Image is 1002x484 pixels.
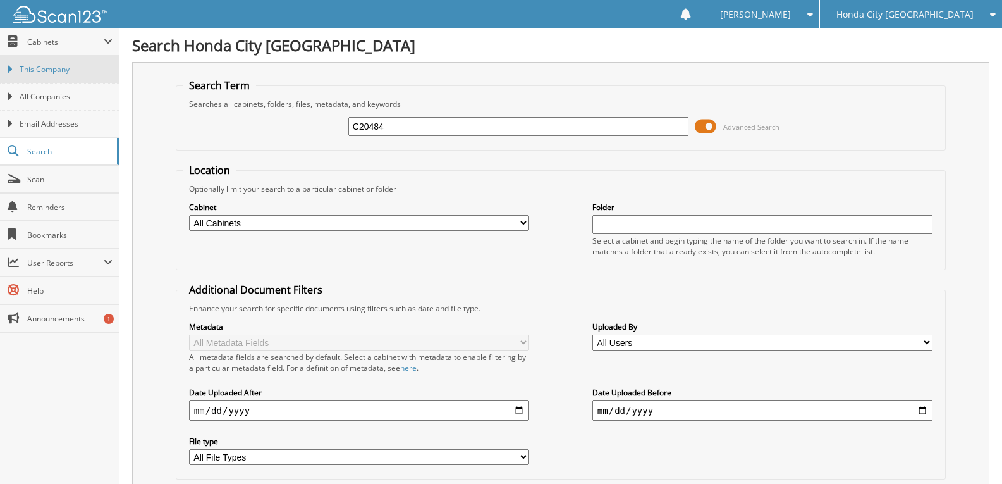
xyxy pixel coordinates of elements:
span: Honda City [GEOGRAPHIC_DATA] [836,11,974,18]
span: User Reports [27,258,104,268]
span: Cabinets [27,37,104,47]
input: start [189,400,529,421]
div: All metadata fields are searched by default. Select a cabinet with metadata to enable filtering b... [189,352,529,373]
label: Date Uploaded After [189,387,529,398]
label: Folder [592,202,932,213]
legend: Location [183,163,236,177]
label: Cabinet [189,202,529,213]
a: here [400,363,417,373]
span: [PERSON_NAME] [720,11,791,18]
div: Optionally limit your search to a particular cabinet or folder [183,183,939,194]
legend: Search Term [183,78,256,92]
span: All Companies [20,91,113,102]
span: Search [27,146,111,157]
span: Advanced Search [723,122,779,132]
span: Reminders [27,202,113,213]
span: This Company [20,64,113,75]
span: Help [27,285,113,296]
span: Announcements [27,313,113,324]
label: Uploaded By [592,321,932,332]
span: Bookmarks [27,230,113,240]
label: Date Uploaded Before [592,387,932,398]
div: Searches all cabinets, folders, files, metadata, and keywords [183,99,939,109]
div: Enhance your search for specific documents using filters such as date and file type. [183,303,939,314]
legend: Additional Document Filters [183,283,329,297]
input: end [592,400,932,421]
label: Metadata [189,321,529,332]
span: Scan [27,174,113,185]
span: Email Addresses [20,118,113,130]
img: scan123-logo-white.svg [13,6,107,23]
label: File type [189,436,529,447]
iframe: Chat Widget [939,423,1002,484]
h1: Search Honda City [GEOGRAPHIC_DATA] [132,35,989,56]
div: 1 [104,314,114,324]
div: Select a cabinet and begin typing the name of the folder you want to search in. If the name match... [592,235,932,257]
